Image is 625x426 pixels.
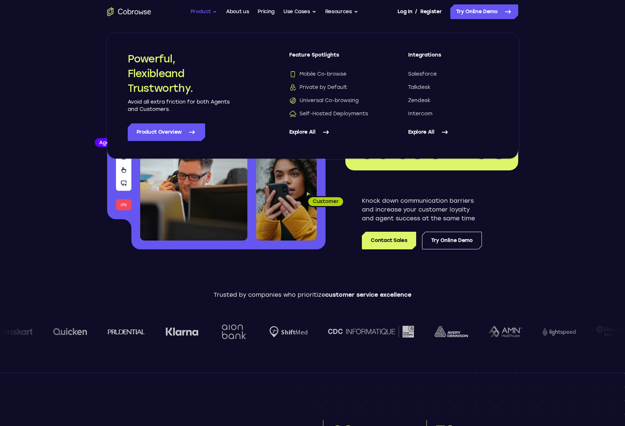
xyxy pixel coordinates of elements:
[289,84,379,91] a: Private by DefaultPrivate by Default
[408,51,498,65] span: Integrations
[289,84,297,91] img: Private by Default
[289,51,379,65] span: Feature Spotlights
[256,154,317,241] img: A customer holding their phone
[289,123,379,141] a: Explore All
[226,4,249,19] a: About us
[258,4,275,19] a: Pricing
[415,7,417,16] span: /
[190,4,218,19] button: Product
[408,97,498,104] a: Zendesk
[411,326,444,337] img: avery-dennison
[519,328,552,335] img: Lightspeed
[289,71,346,78] span: Mobile Co-browse
[140,109,247,241] img: A customer support agent talking on the phone
[128,123,205,141] a: Product Overview
[325,4,358,19] button: Resources
[325,291,411,298] span: customer service excellence
[142,327,175,336] img: Klarna
[408,71,437,78] span: Salesforce
[397,4,412,19] a: Log In
[408,84,498,91] a: Talkdesk
[408,97,430,104] span: Zendesk
[195,317,225,347] img: Aion Bank
[128,98,230,113] p: Avoid all extra friction for both Agents and Customers.
[289,71,297,78] img: Mobile Co-browse
[289,110,379,118] a: Self-Hosted DeploymentsSelf-Hosted Deployments
[304,326,390,337] img: CDC Informatique
[289,97,297,104] img: Universal Co-browsing
[408,110,432,118] span: Intercom
[408,123,498,141] a: Explore All
[84,329,121,335] img: prudential
[408,84,430,91] span: Talkdesk
[283,4,316,19] button: Use Cases
[289,71,379,78] a: Mobile Co-browseMobile Co-browse
[289,110,297,118] img: Self-Hosted Deployments
[289,97,379,104] a: Universal Co-browsingUniversal Co-browsing
[107,7,151,16] a: Go to the home page
[422,232,482,249] a: Try Online Demo
[128,51,230,95] h2: Powerful, Flexible and Trustworthy.
[408,110,498,118] a: Intercom
[408,71,498,78] a: Salesforce
[465,326,498,337] img: AMN Healthcare
[289,97,359,104] span: Universal Co-browsing
[420,4,442,19] a: Register
[246,326,284,337] img: Shiftmed
[289,84,347,91] span: Private by Default
[362,196,482,223] p: Knock down communication barriers and increase your customer loyalty and agent success at the sam...
[289,110,368,118] span: Self-Hosted Deployments
[362,232,416,249] a: Contact Sales
[450,4,518,19] a: Try Online Demo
